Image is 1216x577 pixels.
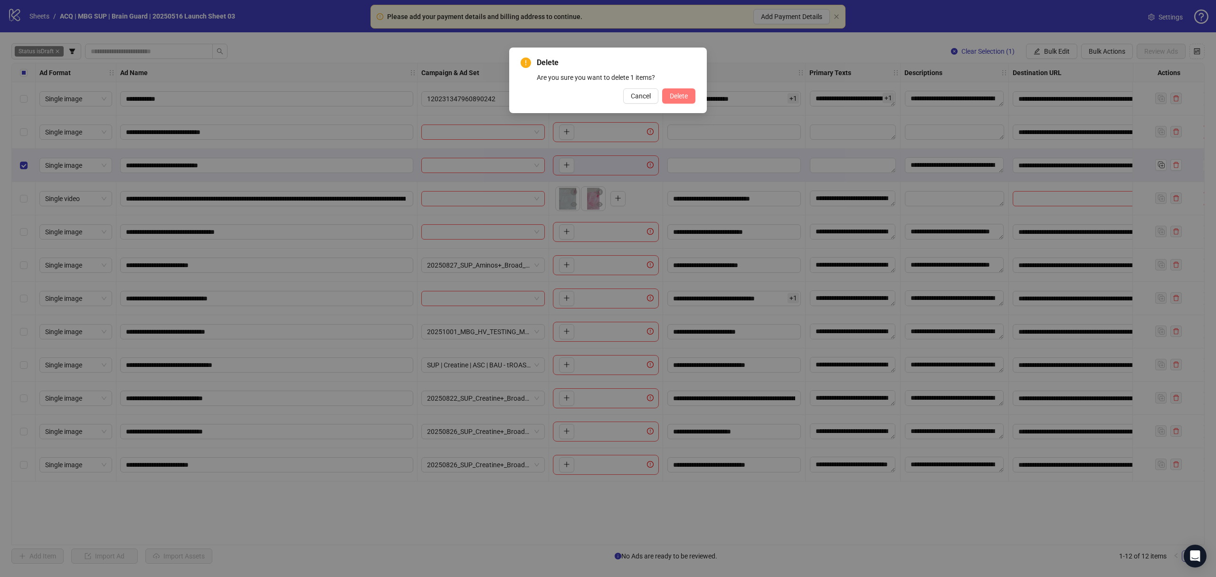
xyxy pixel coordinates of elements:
[623,88,658,104] button: Cancel
[537,72,695,83] div: Are you sure you want to delete 1 items?
[670,92,688,100] span: Delete
[1184,545,1206,567] div: Open Intercom Messenger
[662,88,695,104] button: Delete
[521,58,531,68] span: exclamation-circle
[631,92,651,100] span: Cancel
[537,57,695,68] span: Delete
